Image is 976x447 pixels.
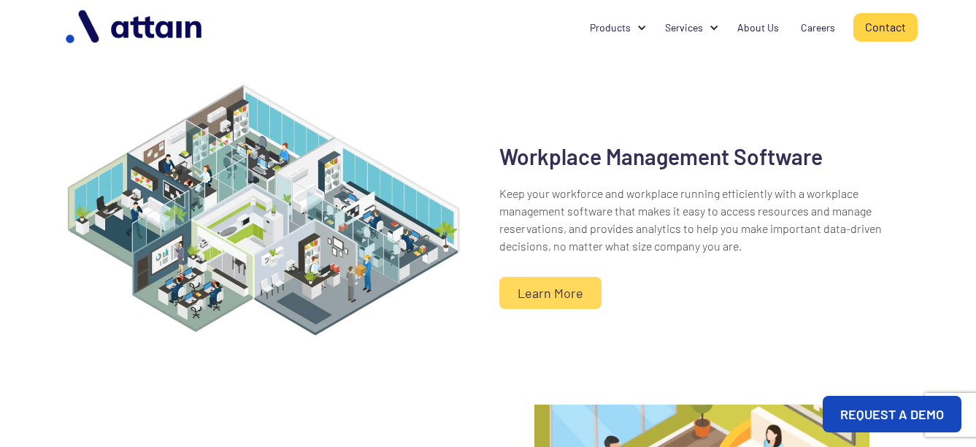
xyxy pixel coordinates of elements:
[499,276,602,308] a: Learn More
[499,184,918,254] p: Keep your workforce and workplace running efficiently with a workplace management software that m...
[579,14,654,42] div: Products
[823,396,961,432] a: REQUEST A DEMO
[590,20,631,35] div: Products
[801,20,835,35] div: Careers
[499,142,823,169] h2: Workplace Management Software
[665,20,703,35] div: Services
[737,20,779,35] div: About Us
[58,4,212,50] img: logo
[726,14,790,42] a: About Us
[654,14,726,42] div: Services
[853,13,918,42] a: Contact
[790,14,846,42] a: Careers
